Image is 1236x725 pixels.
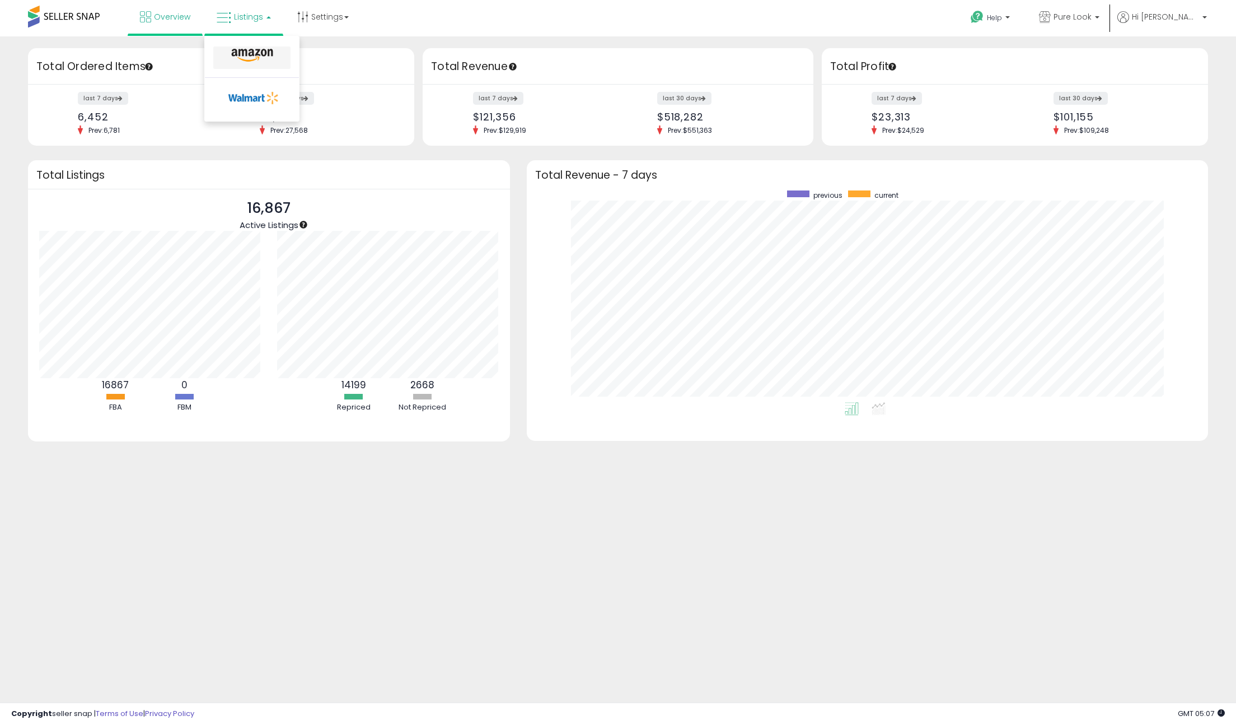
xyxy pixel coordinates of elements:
[240,219,298,231] span: Active Listings
[1132,11,1199,22] span: Hi [PERSON_NAME]
[657,111,794,123] div: $518,282
[813,190,842,200] span: previous
[36,59,406,75] h3: Total Ordered Items
[341,378,366,392] b: 14199
[78,111,213,123] div: 6,452
[1059,126,1115,135] span: Prev: $109,248
[234,11,263,22] span: Listings
[1117,11,1207,36] a: Hi [PERSON_NAME]
[265,126,313,135] span: Prev: 27,568
[657,92,711,105] label: last 30 days
[144,62,154,72] div: Tooltip anchor
[36,171,502,179] h3: Total Listings
[970,10,984,24] i: Get Help
[877,126,930,135] span: Prev: $24,529
[478,126,532,135] span: Prev: $129,919
[508,62,518,72] div: Tooltip anchor
[987,13,1002,22] span: Help
[78,92,128,105] label: last 7 days
[887,62,897,72] div: Tooltip anchor
[298,220,308,230] div: Tooltip anchor
[1054,111,1188,123] div: $101,155
[473,92,523,105] label: last 7 days
[181,378,188,392] b: 0
[662,126,718,135] span: Prev: $551,363
[1054,92,1108,105] label: last 30 days
[431,59,805,75] h3: Total Revenue
[473,111,610,123] div: $121,356
[154,11,190,22] span: Overview
[82,402,149,413] div: FBA
[830,59,1200,75] h3: Total Profit
[260,111,395,123] div: 26,739
[872,111,1006,123] div: $23,313
[535,171,1200,179] h3: Total Revenue - 7 days
[962,2,1021,36] a: Help
[389,402,456,413] div: Not Repriced
[151,402,218,413] div: FBM
[1054,11,1092,22] span: Pure Look
[872,92,922,105] label: last 7 days
[83,126,125,135] span: Prev: 6,781
[874,190,898,200] span: current
[320,402,387,413] div: Repriced
[410,378,434,392] b: 2668
[102,378,129,392] b: 16867
[240,198,298,219] p: 16,867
